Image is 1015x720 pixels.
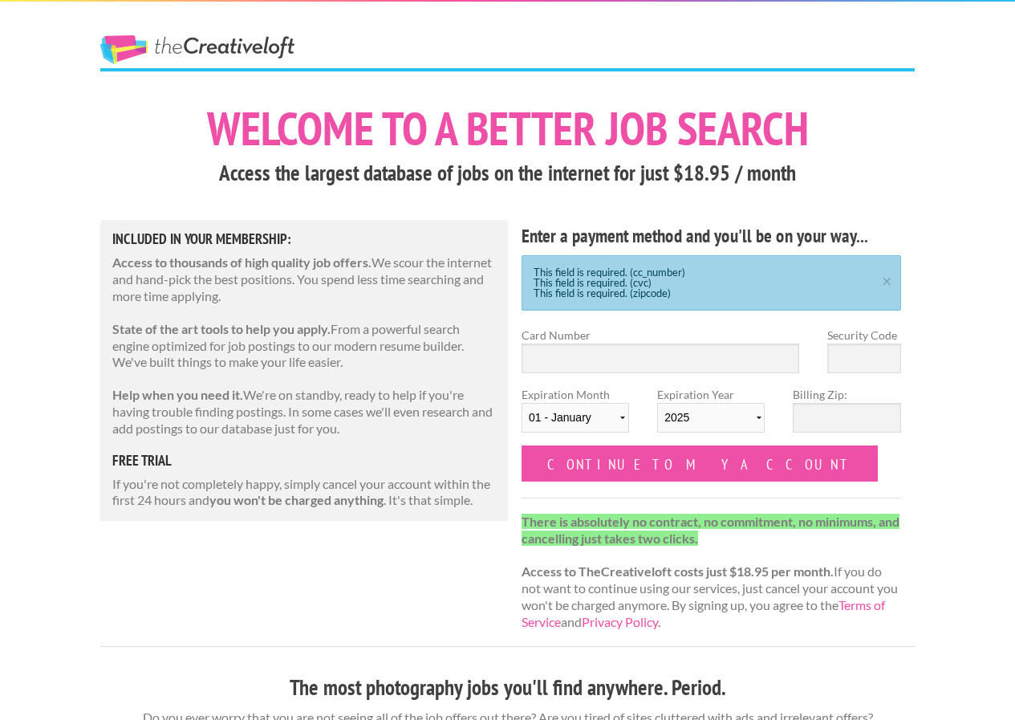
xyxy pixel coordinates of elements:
h5: free trial [112,454,496,468]
strong: Help when you need it. [112,387,243,402]
label: Expiration Month [522,386,629,445]
a: Privacy Policy [582,614,658,629]
div: This field is required. (cc_number) This field is required. (cvc) This field is required. (zipcode) [522,255,901,311]
a: The Creative Loft [100,35,294,64]
h3: Access the largest database of jobs on the internet for just $18.95 / month [100,158,915,189]
select: Expiration Year [657,403,765,433]
p: If you're not completely happy, simply cancel your account within the first 24 hours and . It's t... [112,476,496,510]
a: Terms of Service [522,597,885,629]
label: Security Code [827,327,901,344]
h3: The most photography jobs you'll find anywhere. Period. [100,673,915,703]
strong: Access to TheCreativeloft costs just $18.95 per month. [522,563,834,579]
h1: Welcome to a better job search [100,105,915,152]
select: Expiration Month [522,403,629,433]
label: Expiration Year [657,386,765,445]
a: × [877,274,897,284]
p: We're on standby, ready to help if you're having trouble finding postings. In some cases we'll ev... [112,387,496,437]
input: Continue to my account [522,445,878,482]
strong: There is absolutely no contract, no commitment, no minimums, and cancelling just takes two clicks. [522,514,899,546]
strong: Access to thousands of high quality job offers. [112,254,371,270]
strong: State of the art tools to help you apply. [112,321,331,336]
h5: Included in Your Membership: [112,232,496,246]
p: We scour the internet and hand-pick the best positions. You spend less time searching and more ti... [112,254,496,304]
p: If you do not want to continue using our services, just cancel your account you won't be charged ... [522,514,901,631]
label: Card Number [522,327,799,344]
strong: you won't be charged anything [209,492,384,507]
label: Billing Zip: [793,386,900,403]
p: From a powerful search engine optimized for job postings to our modern resume builder. We've buil... [112,321,496,371]
h4: Enter a payment method and you'll be on your way... [522,223,901,249]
